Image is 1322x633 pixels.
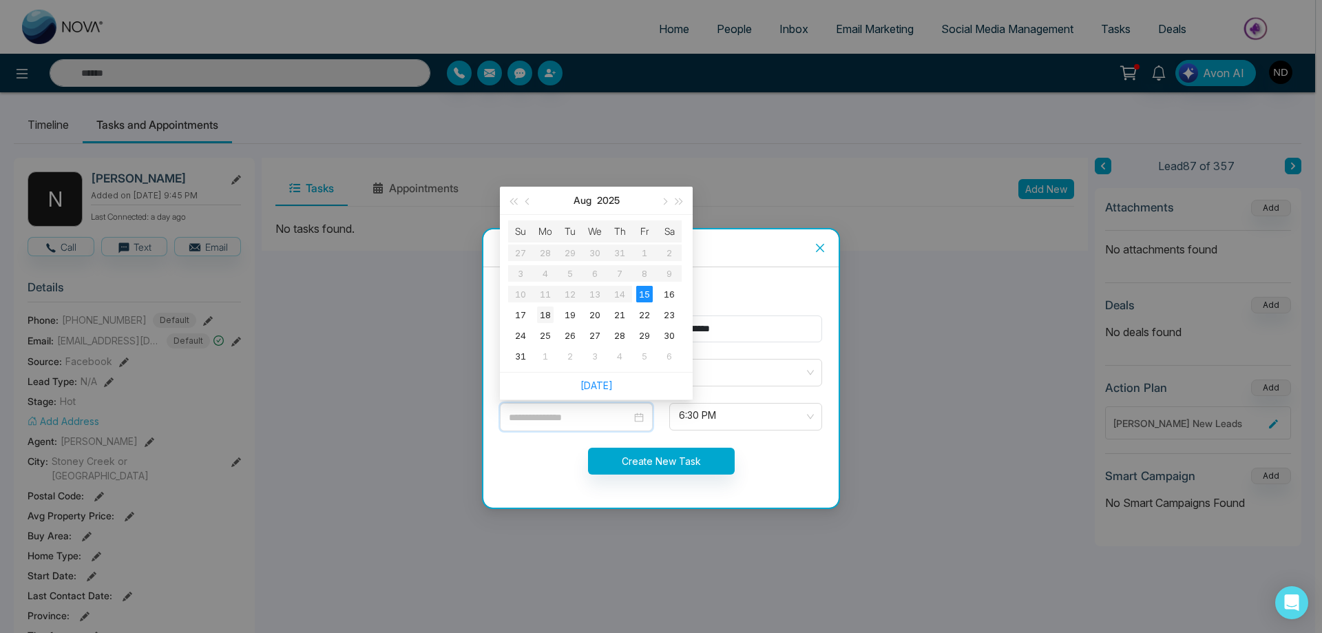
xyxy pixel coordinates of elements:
button: Create New Task [588,448,735,475]
td: 2025-08-26 [558,325,583,346]
div: Lead Name : [PERSON_NAME] [492,284,830,299]
td: 2025-08-23 [657,304,682,325]
div: 24 [512,327,529,344]
td: 2025-08-16 [657,284,682,304]
td: 2025-08-30 [657,325,682,346]
td: 2025-09-06 [657,346,682,366]
div: 21 [611,307,628,323]
div: 1 [537,348,554,364]
div: 23 [661,307,678,323]
td: 2025-08-22 [632,304,657,325]
div: 29 [636,327,653,344]
div: 4 [611,348,628,364]
div: Open Intercom Messenger [1275,586,1308,619]
div: 16 [661,286,678,302]
div: 22 [636,307,653,323]
th: Su [508,220,533,242]
div: 15 [636,286,653,302]
div: 17 [512,307,529,323]
span: close [815,242,826,253]
div: 30 [661,327,678,344]
div: 25 [537,327,554,344]
div: 6 [661,348,678,364]
th: We [583,220,607,242]
td: 2025-08-24 [508,325,533,346]
div: 19 [562,307,578,323]
th: Fr [632,220,657,242]
div: 2 [562,348,578,364]
div: 27 [587,327,603,344]
th: Mo [533,220,558,242]
button: 2025 [597,187,620,214]
button: Aug [574,187,591,214]
span: 6:30 PM [679,405,812,428]
div: 5 [636,348,653,364]
div: 31 [512,348,529,364]
td: 2025-08-25 [533,325,558,346]
div: 3 [587,348,603,364]
div: 20 [587,307,603,323]
td: 2025-08-29 [632,325,657,346]
td: 2025-09-04 [607,346,632,366]
td: 2025-08-19 [558,304,583,325]
th: Th [607,220,632,242]
td: 2025-09-01 [533,346,558,366]
td: 2025-08-20 [583,304,607,325]
div: 26 [562,327,578,344]
td: 2025-09-03 [583,346,607,366]
td: 2025-08-18 [533,304,558,325]
div: 18 [537,307,554,323]
td: 2025-09-05 [632,346,657,366]
button: Close [801,229,839,267]
td: 2025-08-27 [583,325,607,346]
td: 2025-08-31 [508,346,533,366]
div: 28 [611,327,628,344]
th: Sa [657,220,682,242]
a: [DATE] [580,380,613,391]
td: 2025-08-28 [607,325,632,346]
th: Tu [558,220,583,242]
td: 2025-08-15 [632,284,657,304]
td: 2025-08-21 [607,304,632,325]
td: 2025-09-02 [558,346,583,366]
td: 2025-08-17 [508,304,533,325]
